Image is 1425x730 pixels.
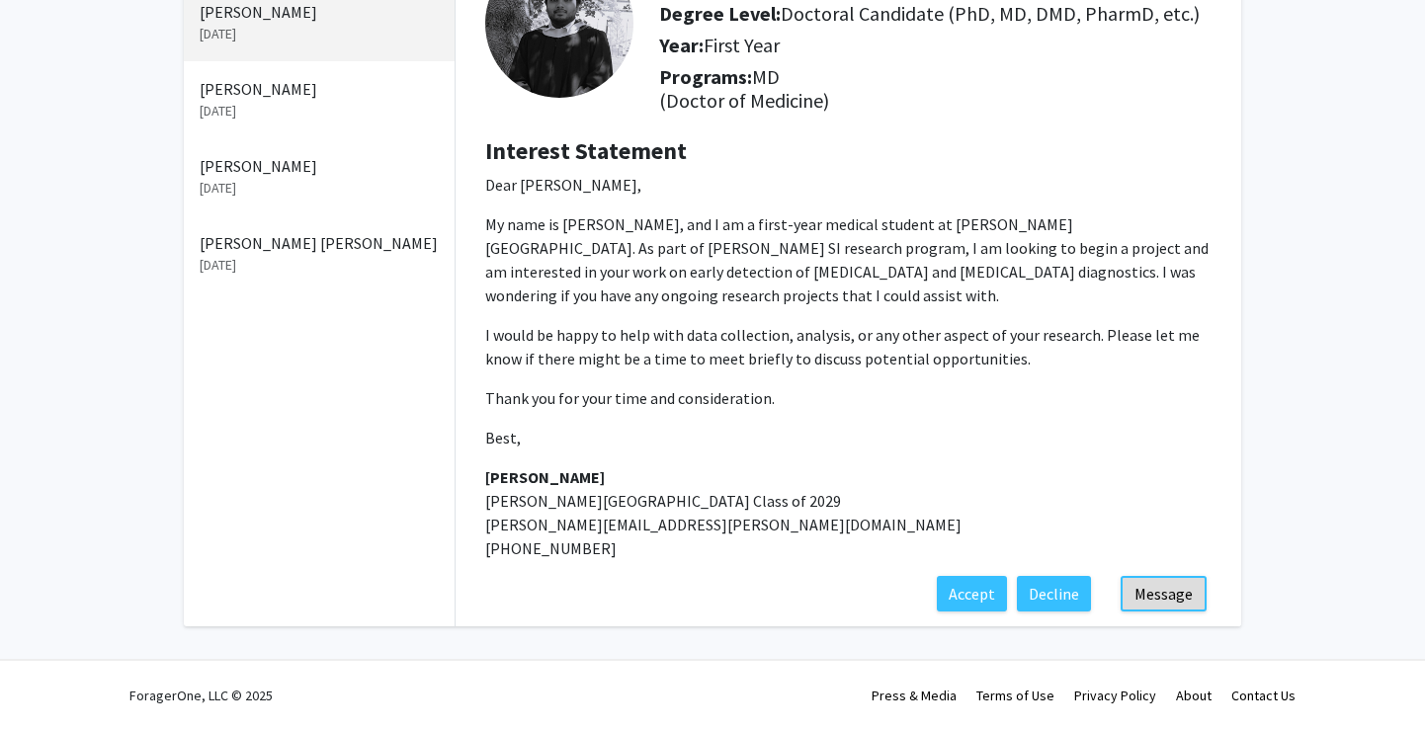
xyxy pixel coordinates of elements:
p: [DATE] [200,24,439,44]
p: [DATE] [200,178,439,199]
a: Privacy Policy [1074,687,1156,704]
b: Interest Statement [485,135,687,166]
b: Year: [659,33,704,57]
p: [DATE] [200,101,439,122]
button: Decline [1017,576,1091,611]
p: [PERSON_NAME] [PERSON_NAME] [200,231,439,255]
iframe: Chat [15,641,84,715]
a: About [1176,687,1212,704]
p: [PERSON_NAME][GEOGRAPHIC_DATA] Class of 2029 [PERSON_NAME][EMAIL_ADDRESS][PERSON_NAME][DOMAIN_NAM... [485,465,1212,560]
p: My name is [PERSON_NAME], and I am a first-year medical student at [PERSON_NAME][GEOGRAPHIC_DATA]... [485,212,1212,307]
a: Press & Media [872,687,957,704]
strong: [PERSON_NAME] [485,467,605,487]
p: Thank you for your time and consideration. [485,386,1212,410]
p: [DATE] [200,255,439,276]
p: Dear [PERSON_NAME], [485,173,1212,197]
p: [PERSON_NAME] [200,154,439,178]
a: Contact Us [1231,687,1296,704]
span: First Year [704,33,780,57]
div: ForagerOne, LLC © 2025 [129,661,273,730]
span: MD (Doctor of Medicine) [659,64,829,113]
span: Doctoral Candidate (PhD, MD, DMD, PharmD, etc.) [781,1,1200,26]
b: Degree Level: [659,1,781,26]
a: Terms of Use [976,687,1054,704]
button: Message [1121,576,1207,611]
p: I would be happy to help with data collection, analysis, or any other aspect of your research. Pl... [485,323,1212,370]
p: Best, [485,426,1212,449]
button: Accept [937,576,1007,611]
p: [PERSON_NAME] [200,77,439,101]
b: Programs: [659,64,752,89]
